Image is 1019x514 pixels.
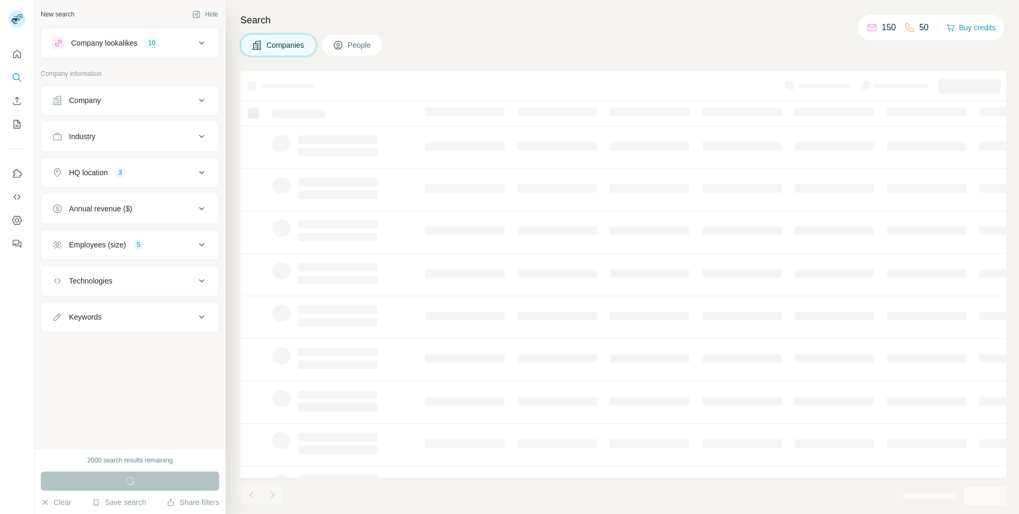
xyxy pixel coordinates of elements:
div: Annual revenue ($) [69,203,132,214]
button: Hide [185,6,226,22]
button: Use Surfe API [8,187,25,207]
p: Company information [41,69,219,79]
div: Company [69,95,101,106]
div: 5 [132,240,144,250]
h4: Search [240,13,1006,28]
button: Save search [92,497,146,508]
div: Technologies [69,276,113,286]
button: Feedback [8,234,25,253]
button: Dashboard [8,211,25,230]
button: Employees (size)5 [41,232,219,258]
button: Technologies [41,268,219,294]
div: New search [41,10,74,19]
button: Enrich CSV [8,91,25,110]
button: Buy credits [946,20,996,35]
button: Company lookalikes10 [41,30,219,56]
button: Annual revenue ($) [41,196,219,221]
span: People [348,40,372,50]
div: 3 [114,168,126,177]
div: Keywords [69,312,101,322]
div: Employees (size) [69,239,126,250]
button: Company [41,88,219,113]
div: 2000 search results remaining [88,456,173,465]
button: My lists [8,115,25,134]
button: Keywords [41,304,219,330]
button: Share filters [167,497,219,508]
p: 150 [882,21,896,34]
div: HQ location [69,167,108,178]
span: Companies [266,40,305,50]
div: Industry [69,131,96,142]
button: Use Surfe on LinkedIn [8,164,25,183]
button: Search [8,68,25,87]
div: Company lookalikes [71,38,137,48]
div: 10 [144,38,159,48]
button: HQ location3 [41,160,219,185]
button: Quick start [8,45,25,64]
button: Industry [41,124,219,149]
button: Clear [41,497,71,508]
p: 50 [919,21,929,34]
